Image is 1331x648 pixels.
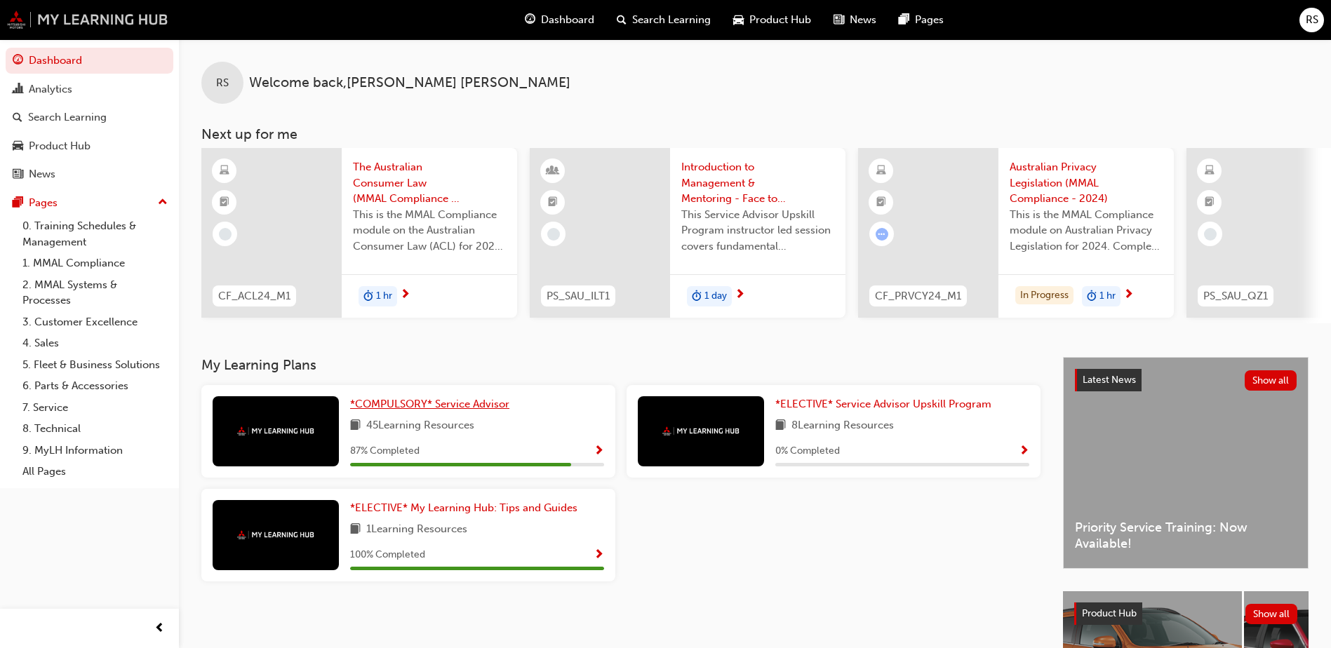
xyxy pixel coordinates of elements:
a: *ELECTIVE* Service Advisor Upskill Program [775,396,997,412]
span: Australian Privacy Legislation (MMAL Compliance - 2024) [1010,159,1163,207]
span: book-icon [350,417,361,435]
span: Pages [915,12,944,28]
a: Latest NewsShow allPriority Service Training: Now Available! [1063,357,1309,569]
img: mmal [7,11,168,29]
span: booktick-icon [1205,194,1215,212]
span: 0 % Completed [775,443,840,459]
span: 1 hr [1099,288,1116,304]
span: learningResourceType_ELEARNING-icon [1205,162,1215,180]
a: Latest NewsShow all [1075,369,1297,391]
span: booktick-icon [876,194,886,212]
span: next-icon [1123,289,1134,302]
a: Dashboard [6,48,173,74]
span: book-icon [350,521,361,539]
span: learningRecordVerb_ATTEMPT-icon [876,228,888,241]
span: Priority Service Training: Now Available! [1075,520,1297,551]
div: Product Hub [29,138,91,154]
a: Product Hub [6,133,173,159]
span: News [850,12,876,28]
span: booktick-icon [548,194,558,212]
a: *COMPULSORY* Service Advisor [350,396,515,412]
span: car-icon [13,140,23,153]
span: chart-icon [13,83,23,96]
button: Pages [6,190,173,216]
a: 6. Parts & Accessories [17,375,173,397]
span: learningResourceType_ELEARNING-icon [876,162,886,180]
button: RS [1299,8,1324,32]
span: Latest News [1083,374,1136,386]
span: prev-icon [154,620,165,637]
a: Search Learning [6,104,173,130]
span: 87 % Completed [350,443,420,459]
span: up-icon [158,194,168,212]
span: *ELECTIVE* My Learning Hub: Tips and Guides [350,501,577,514]
img: mmal [237,530,314,539]
button: Show Progress [594,546,604,564]
span: pages-icon [899,11,909,29]
span: Product Hub [749,12,811,28]
h3: My Learning Plans [201,357,1041,373]
span: pages-icon [13,197,23,210]
span: duration-icon [692,288,702,306]
span: Dashboard [541,12,594,28]
button: Show all [1245,604,1298,624]
span: search-icon [13,112,22,124]
a: CF_ACL24_M1The Australian Consumer Law (MMAL Compliance - 2024)This is the MMAL Compliance module... [201,148,517,318]
span: Show Progress [594,549,604,562]
span: *COMPULSORY* Service Advisor [350,398,509,410]
span: duration-icon [1087,288,1097,306]
span: news-icon [13,168,23,181]
span: PS_SAU_QZ1 [1203,288,1268,304]
a: car-iconProduct Hub [722,6,822,34]
span: learningRecordVerb_NONE-icon [547,228,560,241]
a: Product HubShow all [1074,602,1297,625]
div: Pages [29,195,58,211]
span: book-icon [775,417,786,435]
a: search-iconSearch Learning [606,6,722,34]
span: booktick-icon [220,194,229,212]
span: guage-icon [13,55,23,67]
span: 1 day [704,288,727,304]
span: The Australian Consumer Law (MMAL Compliance - 2024) [353,159,506,207]
span: 1 Learning Resources [366,521,467,539]
span: 100 % Completed [350,547,425,563]
a: guage-iconDashboard [514,6,606,34]
a: 8. Technical [17,418,173,440]
span: Show Progress [1019,445,1029,458]
a: 5. Fleet & Business Solutions [17,354,173,376]
span: This Service Advisor Upskill Program instructor led session covers fundamental management styles ... [681,207,834,255]
h3: Next up for me [179,126,1331,142]
span: learningResourceType_ELEARNING-icon [220,162,229,180]
a: PS_SAU_ILT1Introduction to Management & Mentoring - Face to Face Instructor Led Training (Service... [530,148,845,318]
span: CF_ACL24_M1 [218,288,290,304]
span: next-icon [400,289,410,302]
img: mmal [662,426,740,436]
span: search-icon [617,11,627,29]
a: Analytics [6,76,173,102]
a: CF_PRVCY24_M1Australian Privacy Legislation (MMAL Compliance - 2024)This is the MMAL Compliance m... [858,148,1174,318]
a: 0. Training Schedules & Management [17,215,173,252]
div: Analytics [29,81,72,97]
button: Show Progress [594,443,604,460]
span: car-icon [733,11,744,29]
a: *ELECTIVE* My Learning Hub: Tips and Guides [350,500,583,516]
span: 1 hr [376,288,392,304]
button: Show all [1245,370,1297,391]
a: 2. MMAL Systems & Processes [17,274,173,311]
button: DashboardAnalyticsSearch LearningProduct HubNews [6,45,173,190]
span: PS_SAU_ILT1 [547,288,610,304]
span: 45 Learning Resources [366,417,474,435]
a: 7. Service [17,397,173,419]
a: pages-iconPages [888,6,955,34]
a: 1. MMAL Compliance [17,252,173,274]
img: mmal [237,426,314,436]
div: In Progress [1015,286,1074,305]
span: duration-icon [363,288,373,306]
span: learningRecordVerb_NONE-icon [1204,228,1217,241]
span: *ELECTIVE* Service Advisor Upskill Program [775,398,991,410]
span: learningResourceType_INSTRUCTOR_LED-icon [548,162,558,180]
span: RS [1306,12,1318,28]
a: 3. Customer Excellence [17,311,173,333]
